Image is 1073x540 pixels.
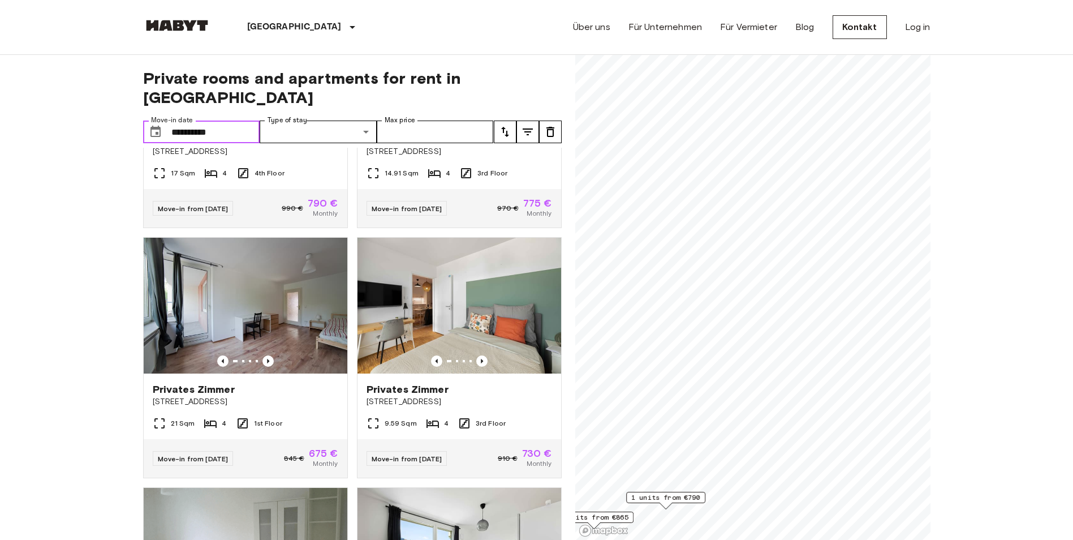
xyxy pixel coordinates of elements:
[268,115,307,125] label: Type of stay
[282,203,303,213] span: 990 €
[626,492,705,509] div: Map marker
[254,418,282,428] span: 1st Floor
[833,15,887,39] a: Kontakt
[554,512,634,529] div: Map marker
[143,20,211,31] img: Habyt
[476,418,506,428] span: 3rd Floor
[631,492,700,503] span: 1 units from €790
[628,20,702,34] a: Für Unternehmen
[385,115,415,125] label: Max price
[579,524,628,537] a: Mapbox logo
[523,198,552,208] span: 775 €
[158,455,229,463] span: Move-in from [DATE]
[284,453,304,464] span: 845 €
[498,453,518,464] span: 910 €
[905,20,930,34] a: Log in
[431,355,442,367] button: Previous image
[477,168,507,178] span: 3rd Floor
[516,121,539,143] button: tune
[497,203,519,213] span: 970 €
[527,458,551,469] span: Monthly
[444,418,449,428] span: 4
[522,448,552,458] span: 730 €
[446,168,450,178] span: 4
[222,168,227,178] span: 4
[153,383,235,396] span: Privates Zimmer
[476,355,488,367] button: Previous image
[171,418,195,428] span: 21 Sqm
[385,168,419,178] span: 14.91 Sqm
[262,355,274,367] button: Previous image
[308,198,338,208] span: 790 €
[313,208,338,218] span: Monthly
[313,458,338,469] span: Monthly
[143,68,562,107] span: Private rooms and apartments for rent in [GEOGRAPHIC_DATA]
[372,204,442,213] span: Move-in from [DATE]
[527,208,551,218] span: Monthly
[367,383,449,396] span: Privates Zimmer
[367,396,552,408] span: [STREET_ADDRESS]
[367,146,552,157] span: [STREET_ADDRESS]
[573,20,610,34] a: Über uns
[217,355,229,367] button: Previous image
[385,418,417,428] span: 9.59 Sqm
[720,20,777,34] a: Für Vermieter
[153,146,338,157] span: [STREET_ADDRESS]
[539,121,562,143] button: tune
[171,168,196,178] span: 17 Sqm
[309,448,338,458] span: 675 €
[494,121,516,143] button: tune
[795,20,815,34] a: Blog
[357,238,561,374] img: Marketing picture of unit DE-02-023-002-03HF
[222,418,226,428] span: 4
[559,512,628,522] span: 1 units from €865
[144,238,347,374] img: Marketing picture of unit DE-02-029-03M
[153,396,338,408] span: [STREET_ADDRESS]
[357,237,562,478] a: Marketing picture of unit DE-02-023-002-03HFPrevious imagePrevious imagePrivates Zimmer[STREET_AD...
[255,168,285,178] span: 4th Floor
[247,20,342,34] p: [GEOGRAPHIC_DATA]
[151,115,193,125] label: Move-in date
[372,455,442,463] span: Move-in from [DATE]
[158,204,229,213] span: Move-in from [DATE]
[143,237,348,478] a: Marketing picture of unit DE-02-029-03MPrevious imagePrevious imagePrivates Zimmer[STREET_ADDRESS...
[144,121,167,143] button: Choose date, selected date is 1 Oct 2025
